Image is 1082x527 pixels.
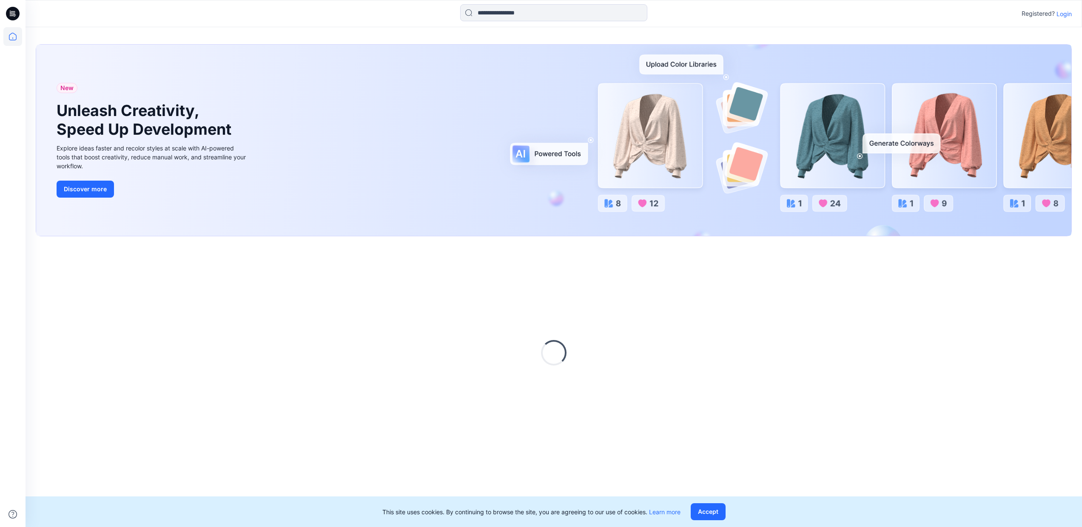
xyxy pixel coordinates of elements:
[649,508,681,516] a: Learn more
[1056,9,1072,18] p: Login
[57,181,114,198] button: Discover more
[57,102,235,138] h1: Unleash Creativity, Speed Up Development
[691,503,726,520] button: Accept
[60,83,74,93] span: New
[57,181,248,198] a: Discover more
[57,144,248,170] div: Explore ideas faster and recolor styles at scale with AI-powered tools that boost creativity, red...
[382,507,681,516] p: This site uses cookies. By continuing to browse the site, you are agreeing to our use of cookies.
[1022,8,1055,19] p: Registered?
